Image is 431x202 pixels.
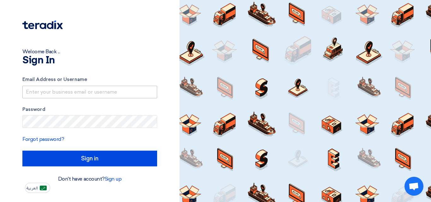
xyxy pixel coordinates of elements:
div: Don't have account? [22,175,157,183]
label: Email Address or Username [22,76,157,83]
a: Sign up [105,176,122,182]
a: Forgot password? [22,136,64,142]
button: العربية [25,183,50,193]
input: Enter your business email or username [22,86,157,98]
div: Welcome Back ... [22,48,157,55]
span: العربية [27,186,38,190]
input: Sign in [22,151,157,166]
label: Password [22,106,157,113]
img: Teradix logo [22,20,63,29]
a: Open chat [404,177,423,196]
h1: Sign In [22,55,157,66]
img: ar-AR.png [40,186,47,190]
